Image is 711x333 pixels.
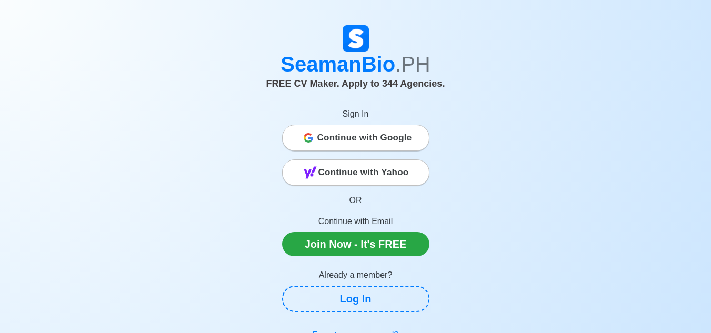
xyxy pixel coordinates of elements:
a: Log In [282,286,429,312]
a: Join Now - It's FREE [282,232,429,256]
button: Continue with Yahoo [282,159,429,186]
p: Already a member? [282,269,429,281]
p: OR [282,194,429,207]
button: Continue with Google [282,125,429,151]
span: FREE CV Maker. Apply to 344 Agencies. [266,78,445,89]
p: Continue with Email [282,215,429,228]
h1: SeamanBio [64,52,648,77]
span: Continue with Yahoo [318,162,409,183]
img: Logo [343,25,369,52]
span: .PH [395,53,430,76]
span: Continue with Google [317,127,412,148]
p: Sign In [282,108,429,120]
